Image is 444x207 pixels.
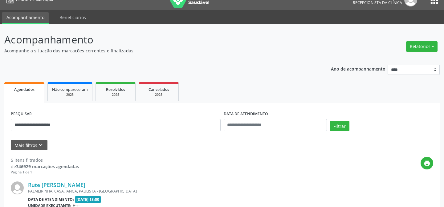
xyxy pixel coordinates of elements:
a: Beneficiários [55,12,90,23]
strong: 346929 marcações agendadas [16,164,79,169]
span: Agendados [14,87,35,92]
label: DATA DE ATENDIMENTO [224,109,268,119]
div: 5 itens filtrados [11,157,79,163]
b: Data de atendimento: [28,197,74,202]
p: Ano de acompanhamento [331,65,385,72]
button: print [421,157,433,169]
div: 2025 [100,92,131,97]
p: Acompanhamento [4,32,309,47]
span: Não compareceram [52,87,88,92]
a: Rute [PERSON_NAME] [28,181,85,188]
div: de [11,163,79,170]
button: Mais filtroskeyboard_arrow_down [11,140,47,151]
button: Filtrar [330,121,349,131]
div: 2025 [52,92,88,97]
div: 2025 [143,92,174,97]
a: Acompanhamento [2,12,49,24]
label: PESQUISAR [11,109,32,119]
i: keyboard_arrow_down [37,142,44,148]
img: img [11,181,24,194]
button: Relatórios [406,41,438,52]
i: print [424,160,430,167]
div: Página 1 de 1 [11,170,79,175]
span: Resolvidos [106,87,125,92]
span: Cancelados [149,87,169,92]
span: [DATE] 13:00 [75,196,101,203]
p: Acompanhe a situação das marcações correntes e finalizadas [4,47,309,54]
div: PALMEIRINHA, CASA, JANGA, PAULISTA - [GEOGRAPHIC_DATA] [28,189,341,194]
